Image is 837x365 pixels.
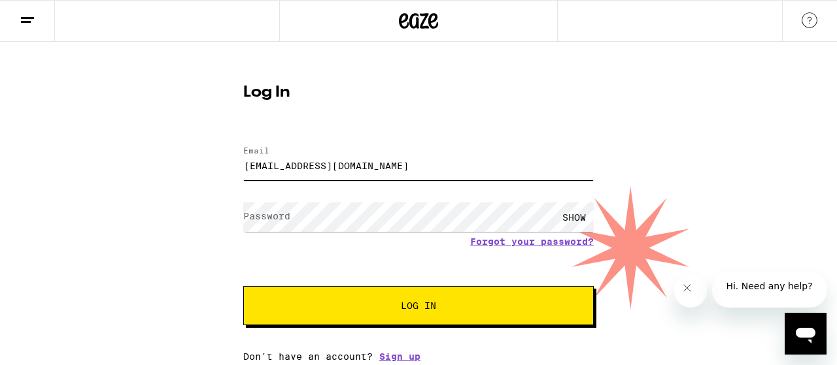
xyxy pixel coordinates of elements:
label: Email [243,146,269,155]
h1: Log In [243,85,594,101]
iframe: Message from company [712,272,827,308]
iframe: Close message [674,275,707,308]
span: Log In [401,301,436,310]
div: Don't have an account? [243,351,594,362]
iframe: Button to launch messaging window [785,313,827,355]
a: Sign up [379,351,420,362]
div: SHOW [555,202,594,232]
a: Forgot your password? [470,236,594,247]
input: Email [243,151,594,180]
button: Log In [243,286,594,325]
label: Password [243,211,290,221]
